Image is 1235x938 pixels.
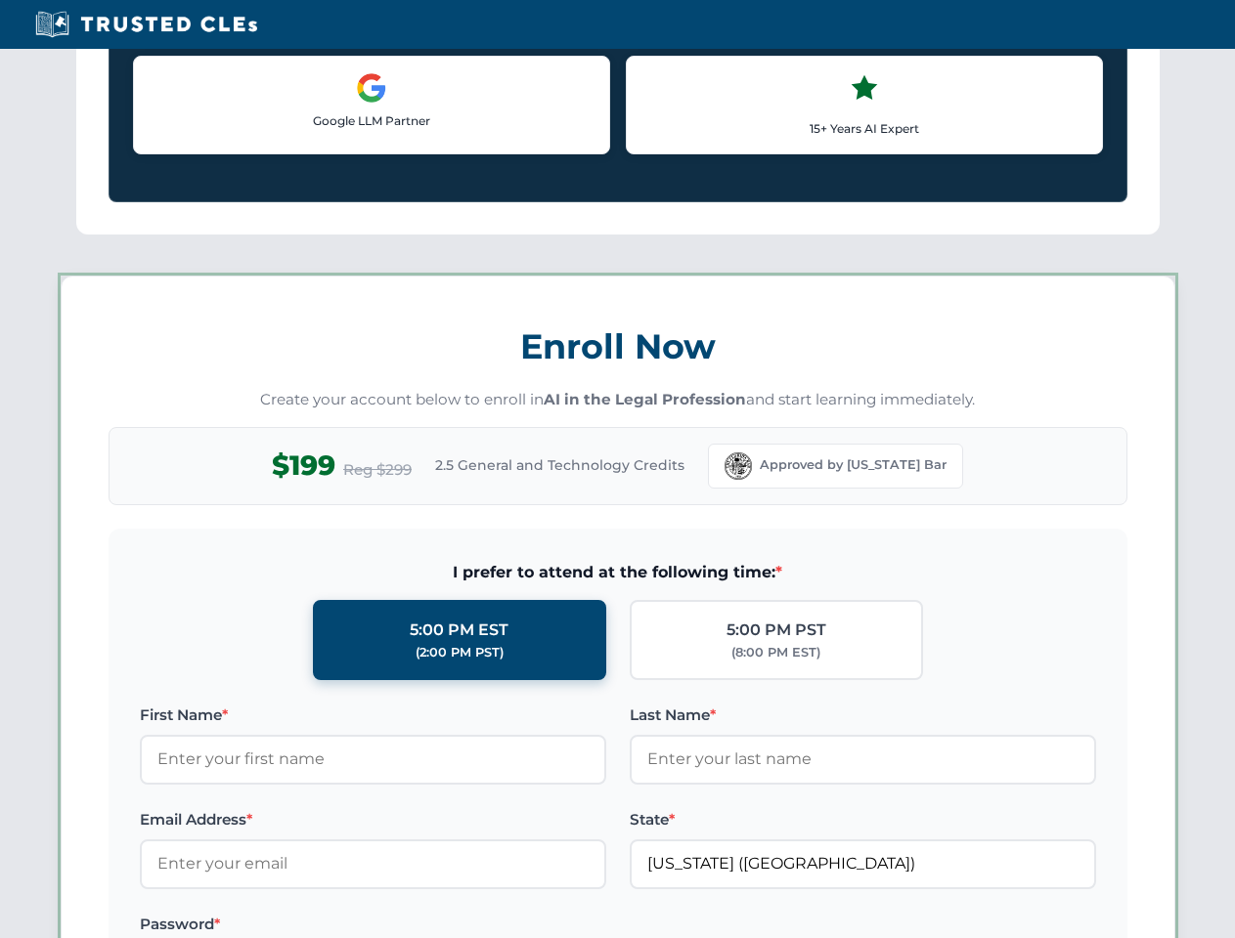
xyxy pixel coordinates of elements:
p: 15+ Years AI Expert [642,119,1086,138]
span: 2.5 General and Technology Credits [435,454,684,476]
p: Google LLM Partner [150,111,594,130]
input: Enter your email [140,839,606,888]
div: (8:00 PM EST) [731,643,820,662]
label: State [630,808,1096,831]
img: Florida Bar [725,452,752,480]
div: 5:00 PM EST [410,618,508,643]
label: Password [140,913,606,936]
img: Google [356,72,387,104]
div: (2:00 PM PST) [416,643,504,662]
h3: Enroll Now [109,316,1127,377]
input: Florida (FL) [630,839,1096,888]
label: First Name [140,703,606,727]
span: I prefer to attend at the following time: [140,560,1096,585]
img: Trusted CLEs [29,10,263,39]
label: Email Address [140,808,606,831]
div: 5:00 PM PST [727,618,826,643]
span: Reg $299 [343,458,412,482]
span: Approved by [US_STATE] Bar [760,455,947,475]
input: Enter your last name [630,735,1096,784]
input: Enter your first name [140,735,606,784]
span: $199 [272,444,335,488]
label: Last Name [630,703,1096,727]
p: Create your account below to enroll in and start learning immediately. [109,389,1127,411]
strong: AI in the Legal Profession [544,390,746,408]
